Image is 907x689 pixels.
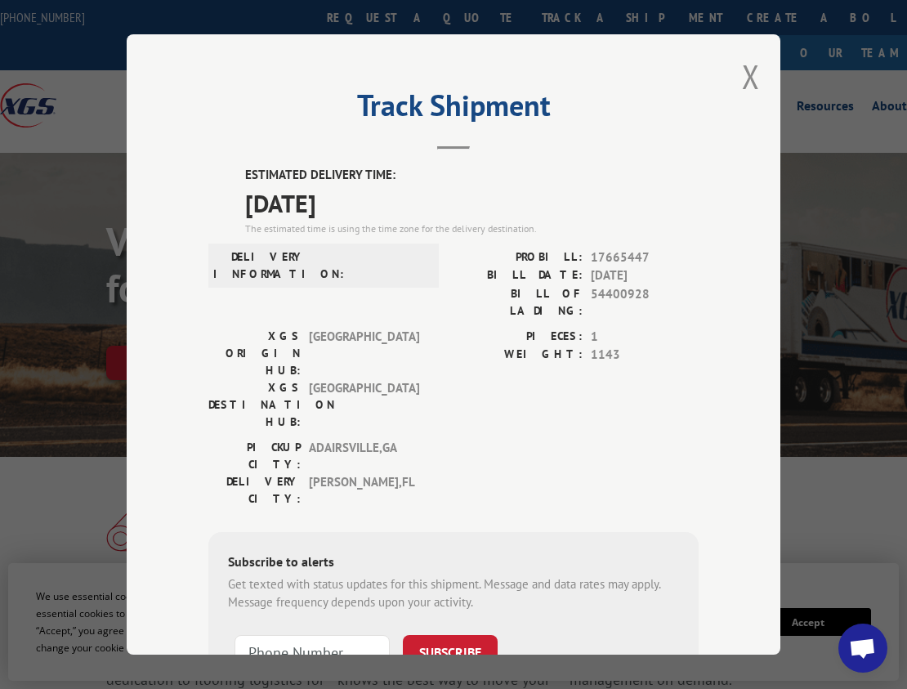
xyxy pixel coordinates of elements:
span: [PERSON_NAME] , FL [309,473,419,508]
span: [DATE] [245,185,699,221]
label: PICKUP CITY: [208,439,301,473]
label: XGS ORIGIN HUB: [208,328,301,379]
span: 17665447 [591,248,699,267]
div: Get texted with status updates for this shipment. Message and data rates may apply. Message frequ... [228,575,679,612]
span: ADAIRSVILLE , GA [309,439,419,473]
div: Subscribe to alerts [228,552,679,575]
span: [GEOGRAPHIC_DATA] [309,328,419,379]
label: ESTIMATED DELIVERY TIME: [245,166,699,185]
span: [DATE] [591,266,699,285]
span: 1143 [591,346,699,365]
button: Close modal [742,55,760,98]
label: DELIVERY CITY: [208,473,301,508]
label: BILL DATE: [453,266,583,285]
label: PIECES: [453,328,583,347]
label: DELIVERY INFORMATION: [213,248,306,283]
label: WEIGHT: [453,346,583,365]
label: PROBILL: [453,248,583,267]
span: 1 [591,328,699,347]
div: The estimated time is using the time zone for the delivery destination. [245,221,699,236]
button: SUBSCRIBE [403,635,498,669]
h2: Track Shipment [208,94,699,125]
span: 54400928 [591,285,699,320]
div: Open chat [838,624,887,673]
label: XGS DESTINATION HUB: [208,379,301,431]
span: [GEOGRAPHIC_DATA] [309,379,419,431]
label: BILL OF LADING: [453,285,583,320]
input: Phone Number [235,635,390,669]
